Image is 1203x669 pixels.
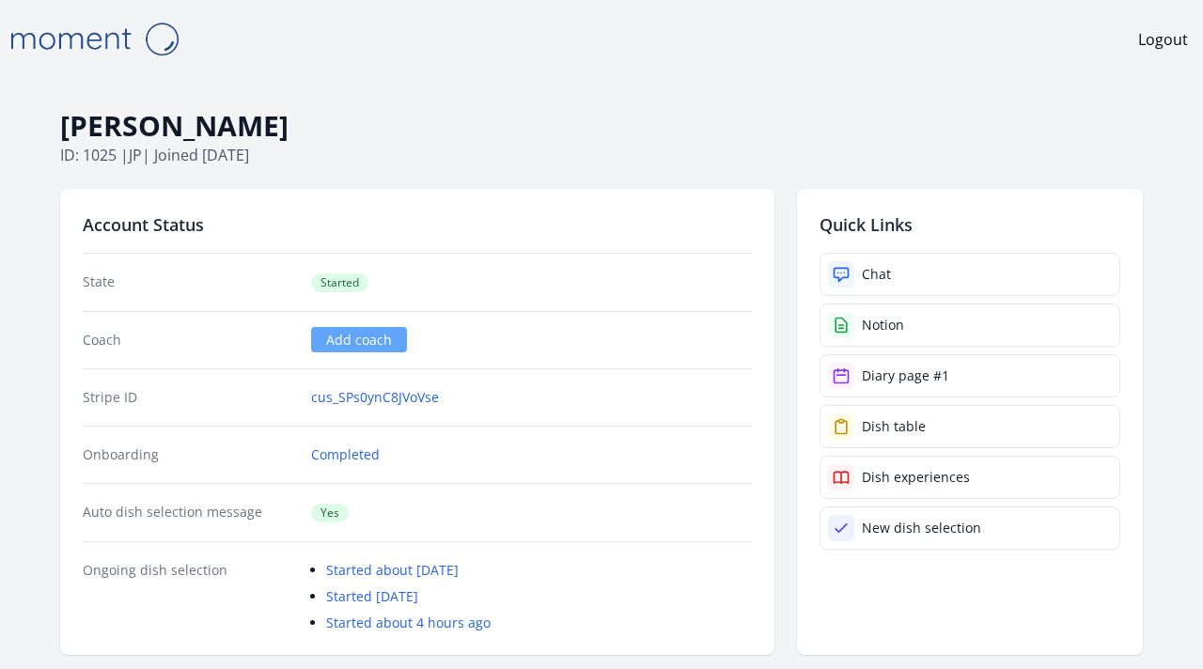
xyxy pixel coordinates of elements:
[129,145,142,165] span: jp
[820,354,1120,397] a: Diary page #1
[862,417,926,436] div: Dish table
[326,561,459,579] a: Started about [DATE]
[311,445,380,464] a: Completed
[83,503,296,522] dt: Auto dish selection message
[311,273,368,292] span: Started
[820,253,1120,296] a: Chat
[862,366,949,385] div: Diary page #1
[311,327,407,352] a: Add coach
[862,265,891,284] div: Chat
[83,445,296,464] dt: Onboarding
[60,108,1143,144] h1: [PERSON_NAME]
[1138,28,1188,51] a: Logout
[83,272,296,292] dt: State
[326,614,491,631] a: Started about 4 hours ago
[60,144,1143,166] p: ID: 1025 | | Joined [DATE]
[820,405,1120,448] a: Dish table
[820,506,1120,550] a: New dish selection
[311,388,439,407] a: cus_SPs0ynC8JVoVse
[820,211,1120,238] h2: Quick Links
[862,519,981,537] div: New dish selection
[862,316,904,334] div: Notion
[311,504,349,522] span: Yes
[326,587,418,605] a: Started [DATE]
[83,211,752,238] h2: Account Status
[83,331,296,350] dt: Coach
[83,388,296,407] dt: Stripe ID
[820,456,1120,499] a: Dish experiences
[83,561,296,632] dt: Ongoing dish selection
[862,468,970,487] div: Dish experiences
[820,303,1120,347] a: Notion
